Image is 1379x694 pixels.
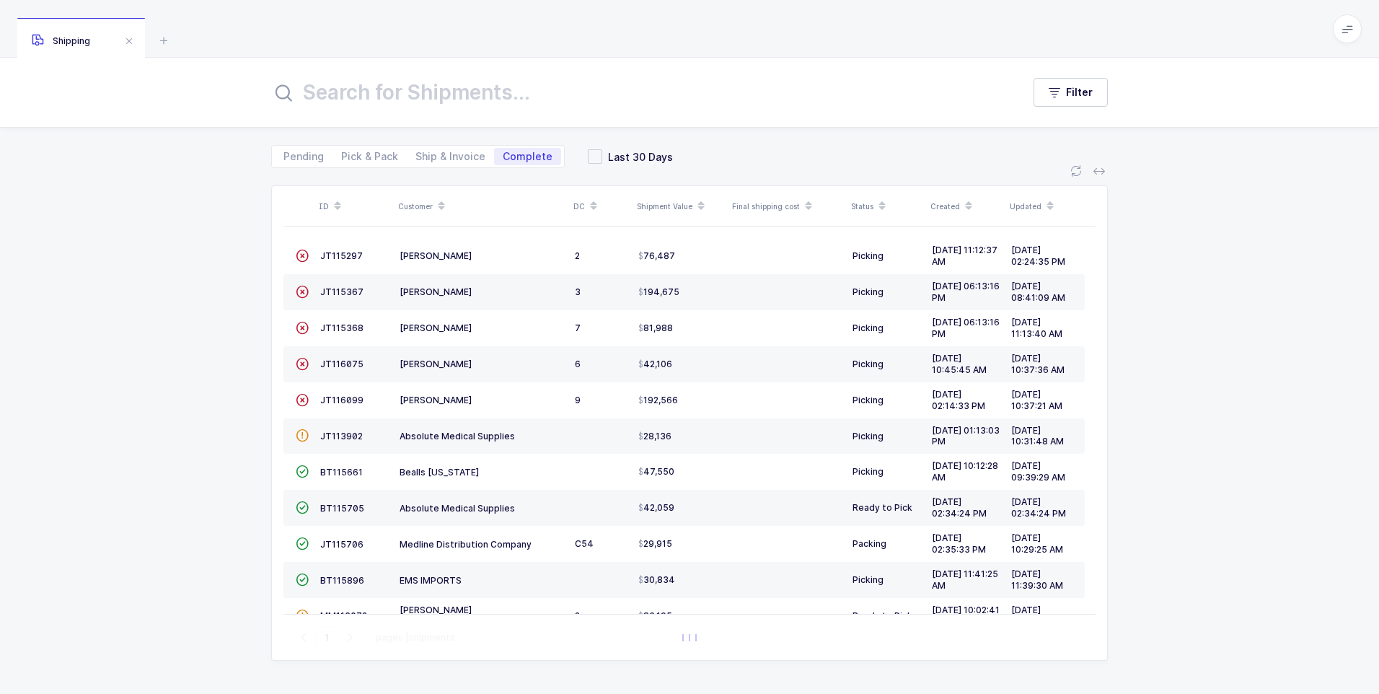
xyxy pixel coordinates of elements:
div: Picking [852,359,920,370]
span:  [296,538,309,549]
span: 30,834 [638,574,675,586]
span: 76,487 [638,250,675,262]
span: [DATE] 02:34:24 PM [932,496,987,519]
span: [DATE] 06:13:16 PM [932,317,1000,339]
span: MM116072 [320,610,367,621]
span: Filter [1066,85,1093,100]
span:  [296,610,309,621]
span: Pick & Pack [341,151,398,162]
div: Final shipping cost [732,194,842,219]
span: [DATE] 10:31:48 AM [1011,425,1064,447]
span: [PERSON_NAME] [400,250,472,261]
span: [DATE] 10:45:45 AM [932,353,987,375]
span: Ship & Invoice [415,151,485,162]
span: JT116099 [320,395,364,405]
span:  [296,502,309,513]
span: [DATE] 11:41:25 AM [932,568,998,591]
span: [PERSON_NAME] [400,286,472,297]
span: [DATE] 09:39:29 AM [1011,460,1065,483]
span: [DATE] 02:24:35 PM [1011,245,1065,267]
span: C54 [575,538,594,549]
span: 9 [575,395,581,405]
div: Picking [852,286,920,298]
span: JT116075 [320,359,364,369]
span: BT115661 [320,467,363,478]
span: Absolute Medical Supplies [400,431,515,442]
span: [DATE] 02:35:33 PM [932,532,986,555]
span: BT115705 [320,503,364,514]
span: [DATE] 10:02:41 AM [932,605,1000,627]
span: 42,106 [638,359,672,370]
span: BT115896 [320,575,364,586]
div: Picking [852,574,920,586]
div: Picking [852,250,920,262]
span: [DATE] 10:12:28 AM [932,460,998,483]
span: JT113902 [320,431,363,442]
div: Picking [852,431,920,442]
div: Shipment Value [637,194,723,219]
div: Created [930,194,1001,219]
span: [PERSON_NAME] [GEOGRAPHIC_DATA] [400,605,491,627]
span:  [296,466,309,477]
span:  [296,250,309,261]
span: 28,136 [638,431,671,442]
div: Updated [1010,194,1080,219]
div: Picking [852,466,920,478]
span: Shipping [32,35,90,46]
span: [DATE] 10:37:36 AM [1011,353,1065,375]
span: [PERSON_NAME] [400,322,472,333]
span: [DATE] 02:14:33 PM [932,389,985,411]
div: Customer [398,194,565,219]
span: [DATE] 10:37:21 AM [1011,389,1062,411]
span: 29,915 [638,538,672,550]
span: [DATE] 06:13:16 PM [932,281,1000,303]
span: [DATE] 10:33:36 AM [1011,605,1065,627]
div: Picking [852,322,920,334]
div: Ready to Pick [852,610,920,622]
span: [DATE] 11:39:30 AM [1011,568,1063,591]
span: [PERSON_NAME] [400,395,472,405]
button: Filter [1034,78,1108,107]
span: JT115706 [320,539,364,550]
span: 42,059 [638,502,674,514]
span:  [296,286,309,297]
span: 194,675 [638,286,679,298]
span:  [296,430,309,441]
span: Complete [503,151,552,162]
span: JT115367 [320,286,364,297]
span:  [296,359,309,369]
div: Packing [852,538,920,550]
span: [DATE] 10:29:25 AM [1011,532,1063,555]
span: Absolute Medical Supplies [400,503,515,514]
div: ID [319,194,389,219]
span: 86,195 [638,610,672,622]
span: JT115297 [320,250,363,261]
span: 2 [575,610,580,621]
span: [DATE] 08:41:09 AM [1011,281,1065,303]
span: EMS IMPORTS [400,575,462,586]
span: [DATE] 01:13:03 PM [932,425,1000,447]
span: 2 [575,250,580,261]
span: [DATE] 11:13:40 AM [1011,317,1062,339]
div: Picking [852,395,920,406]
div: DC [573,194,628,219]
span: JT115368 [320,322,364,333]
span:  [296,395,309,405]
span: 47,550 [638,466,674,478]
span: [DATE] 11:12:37 AM [932,245,997,267]
span: 7 [575,322,581,333]
span: Medline Distribution Company [400,539,532,550]
input: Search for Shipments... [271,75,1005,110]
span: 3 [575,286,581,297]
span: 6 [575,359,581,369]
span: 192,566 [638,395,678,406]
span: Bealls [US_STATE] [400,467,479,478]
div: Ready to Pick [852,502,920,514]
span:  [296,574,309,585]
span: [DATE] 02:34:24 PM [1011,496,1066,519]
span: Last 30 Days [602,150,673,164]
span: Pending [283,151,324,162]
div: Status [851,194,922,219]
span: [PERSON_NAME] [400,359,472,369]
span: 81,988 [638,322,673,334]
